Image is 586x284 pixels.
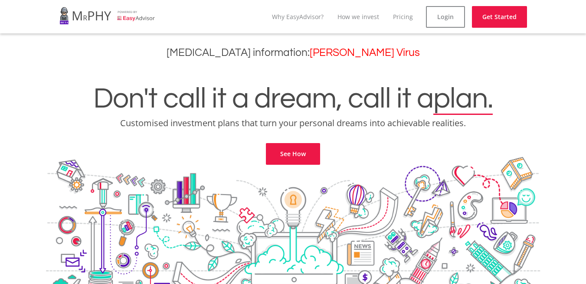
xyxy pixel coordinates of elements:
a: Pricing [393,13,413,21]
a: Login [426,6,465,28]
a: See How [266,143,320,165]
h1: Don't call it a dream, call it a [7,84,579,114]
a: Get Started [472,6,527,28]
p: Customised investment plans that turn your personal dreams into achievable realities. [7,117,579,129]
span: plan. [433,84,493,114]
h3: [MEDICAL_DATA] information: [7,46,579,59]
a: Why EasyAdvisor? [272,13,324,21]
a: [PERSON_NAME] Virus [310,47,420,58]
a: How we invest [337,13,379,21]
